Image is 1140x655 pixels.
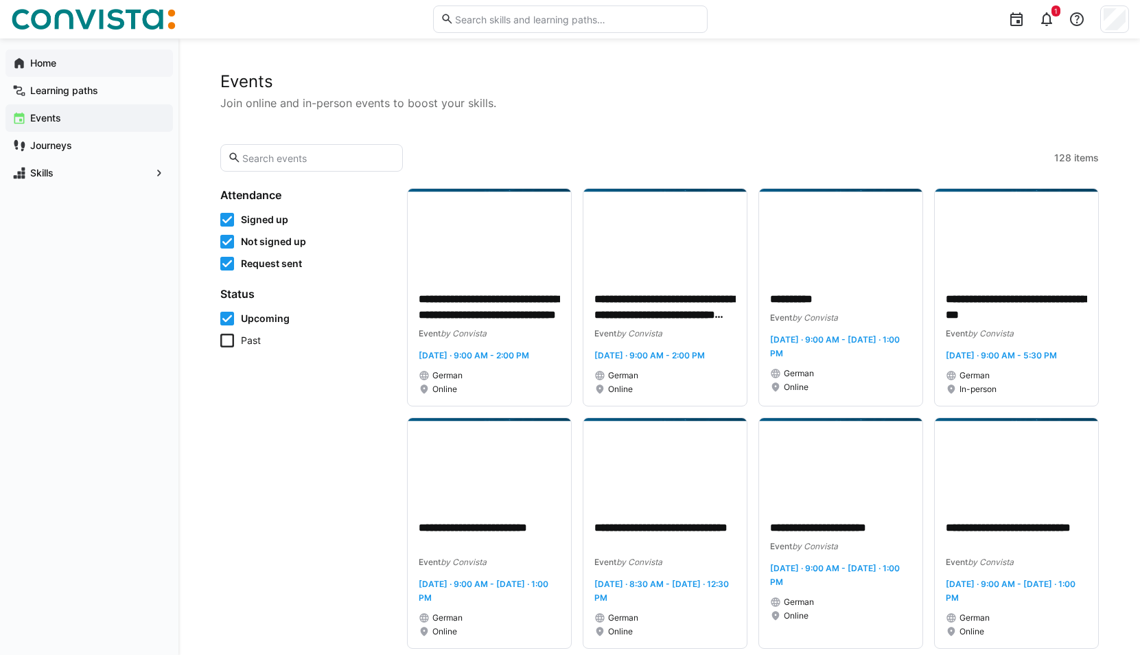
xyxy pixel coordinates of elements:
[408,418,571,510] img: image
[968,328,1014,338] span: by Convista
[594,579,729,603] span: [DATE] · 8:30 AM - [DATE] · 12:30 PM
[220,188,391,202] h4: Attendance
[241,334,261,347] span: Past
[432,612,463,623] span: German
[220,95,1099,111] p: Join online and in-person events to boost your skills.
[608,384,633,395] span: Online
[241,213,288,227] span: Signed up
[432,370,463,381] span: German
[959,370,990,381] span: German
[759,189,922,281] img: image
[608,612,638,623] span: German
[935,189,1098,281] img: image
[784,382,809,393] span: Online
[759,418,922,510] img: image
[432,384,457,395] span: Online
[432,626,457,637] span: Online
[946,328,968,338] span: Event
[784,610,809,621] span: Online
[946,350,1057,360] span: [DATE] · 9:00 AM - 5:30 PM
[241,235,306,249] span: Not signed up
[1054,7,1058,15] span: 1
[1074,151,1099,165] span: items
[419,579,548,603] span: [DATE] · 9:00 AM - [DATE] · 1:00 PM
[935,418,1098,510] img: image
[770,334,900,358] span: [DATE] · 9:00 AM - [DATE] · 1:00 PM
[770,312,792,323] span: Event
[583,189,747,281] img: image
[241,312,290,325] span: Upcoming
[441,328,487,338] span: by Convista
[419,350,529,360] span: [DATE] · 9:00 AM - 2:00 PM
[241,152,395,164] input: Search events
[594,350,705,360] span: [DATE] · 9:00 AM - 2:00 PM
[608,626,633,637] span: Online
[946,557,968,567] span: Event
[1054,151,1071,165] span: 128
[784,368,814,379] span: German
[220,71,1099,92] h2: Events
[594,557,616,567] span: Event
[784,597,814,608] span: German
[608,370,638,381] span: German
[419,557,441,567] span: Event
[770,563,900,587] span: [DATE] · 9:00 AM - [DATE] · 1:00 PM
[616,557,662,567] span: by Convista
[441,557,487,567] span: by Convista
[959,626,984,637] span: Online
[220,287,391,301] h4: Status
[616,328,662,338] span: by Convista
[770,541,792,551] span: Event
[583,418,747,510] img: image
[408,189,571,281] img: image
[241,257,302,271] span: Request sent
[968,557,1014,567] span: by Convista
[959,384,997,395] span: In-person
[792,312,838,323] span: by Convista
[792,541,838,551] span: by Convista
[419,328,441,338] span: Event
[454,13,699,25] input: Search skills and learning paths…
[959,612,990,623] span: German
[594,328,616,338] span: Event
[946,579,1075,603] span: [DATE] · 9:00 AM - [DATE] · 1:00 PM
